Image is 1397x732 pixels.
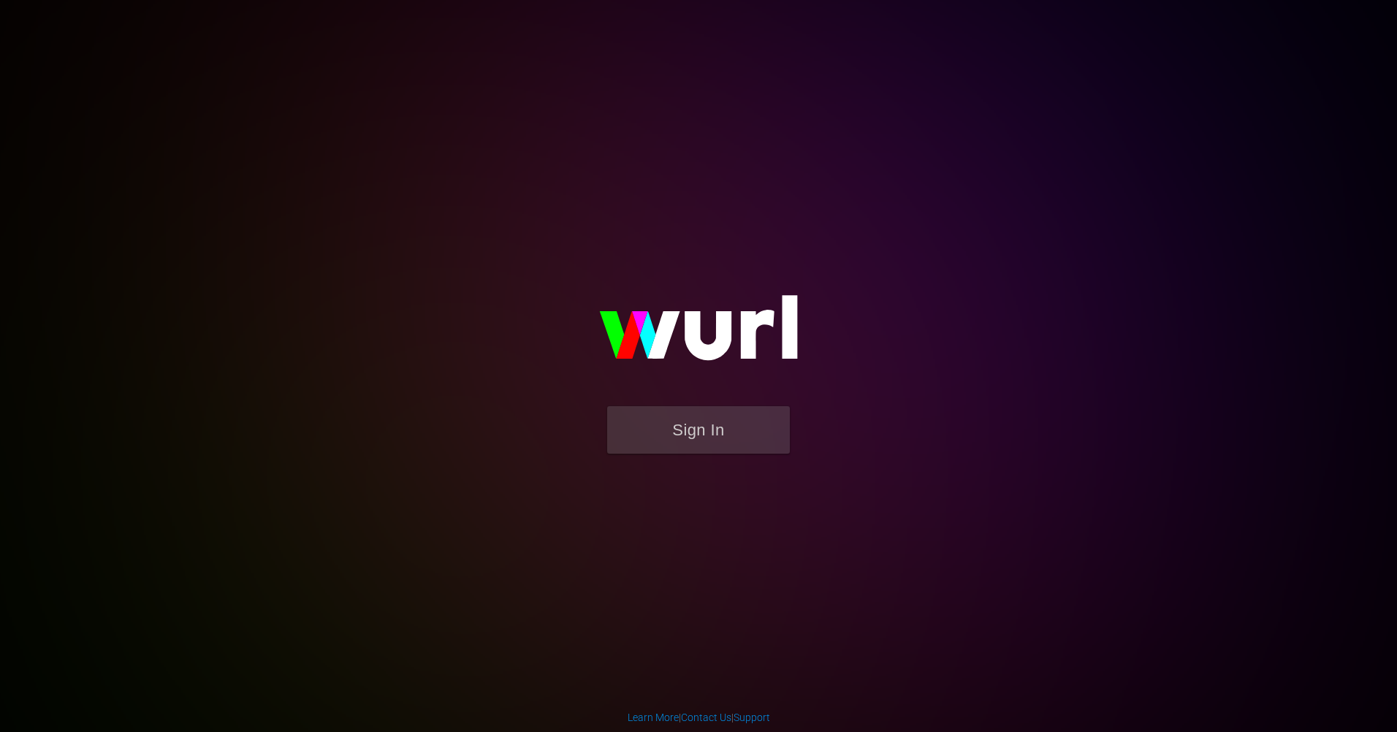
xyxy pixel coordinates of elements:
a: Learn More [628,712,679,723]
div: | | [628,710,770,725]
img: wurl-logo-on-black-223613ac3d8ba8fe6dc639794a292ebdb59501304c7dfd60c99c58986ef67473.svg [552,264,845,405]
a: Contact Us [681,712,731,723]
a: Support [734,712,770,723]
button: Sign In [607,406,790,454]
